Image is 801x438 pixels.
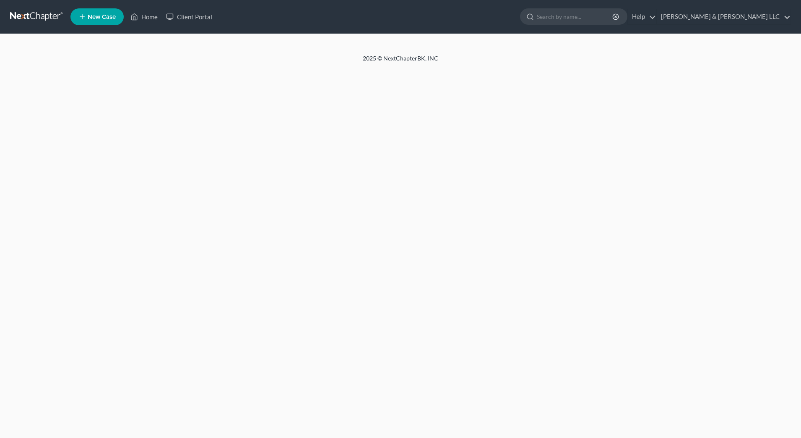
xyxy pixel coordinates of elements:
div: 2025 © NextChapterBK, INC [161,54,640,69]
a: Help [628,9,656,24]
span: New Case [88,14,116,20]
a: Client Portal [162,9,216,24]
input: Search by name... [537,9,614,24]
a: Home [126,9,162,24]
a: [PERSON_NAME] & [PERSON_NAME] LLC [657,9,791,24]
